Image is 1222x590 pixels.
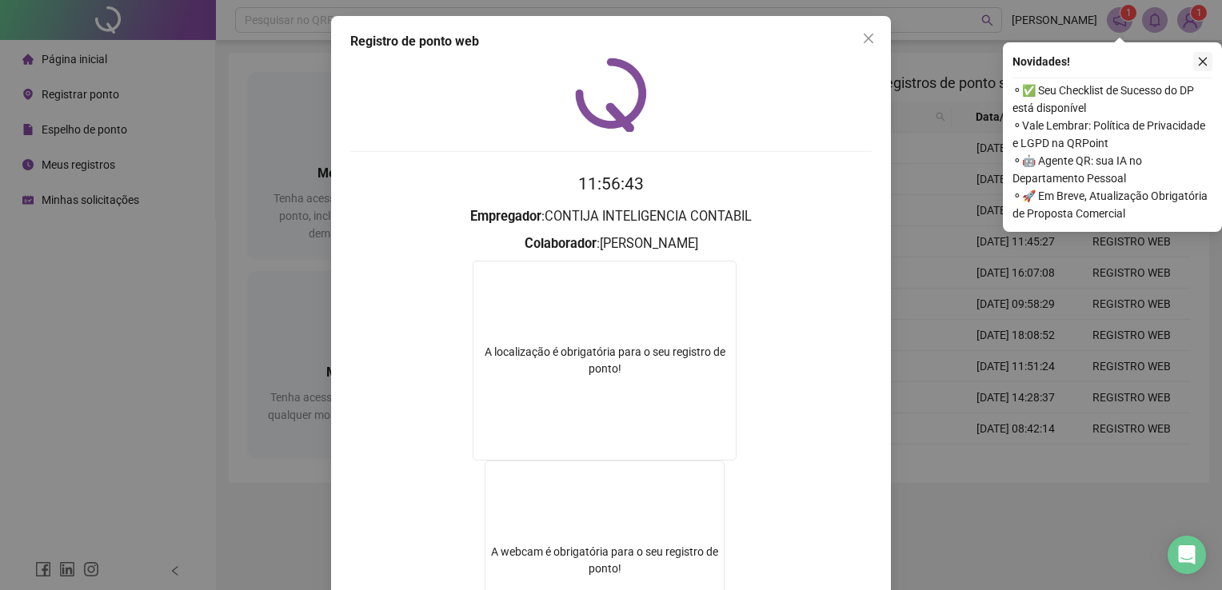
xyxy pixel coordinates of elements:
[1168,536,1206,574] div: Open Intercom Messenger
[1012,117,1212,152] span: ⚬ Vale Lembrar: Política de Privacidade e LGPD na QRPoint
[1197,56,1208,67] span: close
[350,206,872,227] h3: : CONTIJA INTELIGENCIA CONTABIL
[862,32,875,45] span: close
[1012,152,1212,187] span: ⚬ 🤖 Agente QR: sua IA no Departamento Pessoal
[578,174,644,193] time: 11:56:43
[473,344,736,377] div: A localização é obrigatória para o seu registro de ponto!
[1012,187,1212,222] span: ⚬ 🚀 Em Breve, Atualização Obrigatória de Proposta Comercial
[525,236,597,251] strong: Colaborador
[1012,53,1070,70] span: Novidades !
[470,209,541,224] strong: Empregador
[856,26,881,51] button: Close
[575,58,647,132] img: QRPoint
[350,233,872,254] h3: : [PERSON_NAME]
[1012,82,1212,117] span: ⚬ ✅ Seu Checklist de Sucesso do DP está disponível
[350,32,872,51] div: Registro de ponto web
